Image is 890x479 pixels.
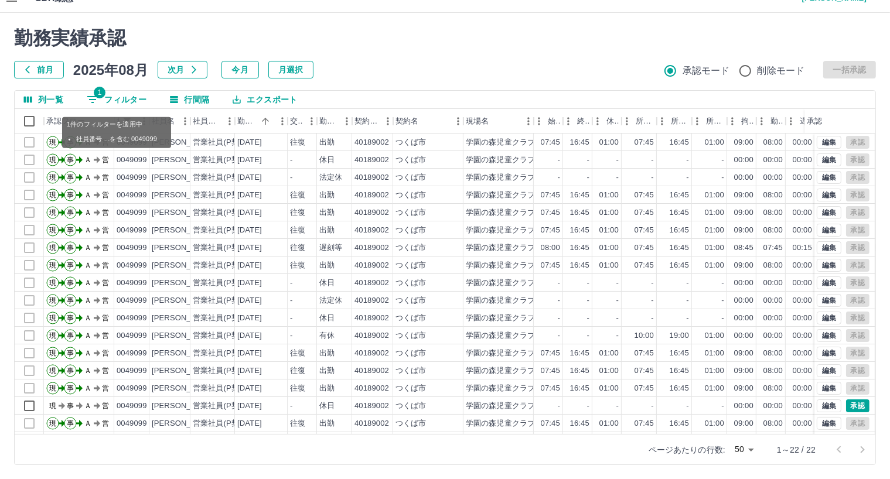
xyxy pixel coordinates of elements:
[793,207,812,218] div: 00:00
[616,155,619,166] div: -
[705,242,724,254] div: 01:00
[84,279,91,287] text: Ａ
[84,226,91,234] text: Ａ
[176,112,194,130] button: メニュー
[670,242,689,254] div: 16:45
[193,313,250,324] div: 営業社員(P契約)
[734,137,753,148] div: 09:00
[67,119,166,143] div: 1件のフィルターを適用中
[237,207,262,218] div: [DATE]
[635,190,654,201] div: 07:45
[793,260,812,271] div: 00:00
[152,278,216,289] div: [PERSON_NAME]
[587,155,589,166] div: -
[734,172,753,183] div: 00:00
[599,137,619,148] div: 01:00
[193,137,250,148] div: 営業社員(P契約)
[687,278,689,289] div: -
[354,172,389,183] div: 40189002
[466,190,535,201] div: 学園の森児童クラブ
[223,91,306,108] button: エクスポート
[290,109,303,134] div: 交通費
[67,173,74,182] text: 事
[558,155,560,166] div: -
[817,206,841,219] button: 編集
[706,109,725,134] div: 所定休憩
[793,172,812,183] div: 00:00
[193,190,250,201] div: 営業社員(P契約)
[683,64,730,78] span: 承認モード
[722,295,724,306] div: -
[687,172,689,183] div: -
[466,137,535,148] div: 学園の森児童クラブ
[395,278,427,289] div: つくば市
[84,156,91,164] text: Ａ
[290,260,305,271] div: 往復
[49,279,56,287] text: 現
[354,242,389,254] div: 40189002
[817,364,841,377] button: 編集
[290,190,305,201] div: 往復
[268,61,313,78] button: 月選択
[84,208,91,217] text: Ａ
[817,259,841,272] button: 編集
[616,295,619,306] div: -
[290,242,305,254] div: 往復
[193,207,250,218] div: 営業社員(P契約)
[193,278,250,289] div: 営業社員(P契約)
[520,112,537,130] button: メニュー
[152,295,216,306] div: [PERSON_NAME]
[319,242,342,254] div: 遅刻等
[237,190,262,201] div: [DATE]
[616,172,619,183] div: -
[152,137,216,148] div: [PERSON_NAME]
[800,109,813,134] div: 遅刻等
[102,191,109,199] text: 営
[237,260,262,271] div: [DATE]
[463,109,534,134] div: 現場名
[577,109,590,134] div: 終業
[14,27,876,49] h2: 勤務実績承認
[817,276,841,289] button: 編集
[237,172,262,183] div: [DATE]
[570,137,589,148] div: 16:45
[152,190,216,201] div: [PERSON_NAME]
[817,136,841,149] button: 編集
[49,244,56,252] text: 現
[652,295,654,306] div: -
[49,156,56,164] text: 現
[317,109,352,134] div: 勤務区分
[635,260,654,271] div: 07:45
[817,329,841,342] button: 編集
[221,61,259,78] button: 今月
[235,109,288,134] div: 勤務日
[705,225,724,236] div: 01:00
[319,278,335,289] div: 休日
[102,208,109,217] text: 営
[94,87,105,98] span: 1
[117,313,147,324] div: 0049099
[117,278,147,289] div: 0049099
[541,137,560,148] div: 07:45
[587,295,589,306] div: -
[756,109,786,134] div: 勤務
[592,109,622,134] div: 休憩
[354,295,389,306] div: 40189002
[734,242,753,254] div: 08:45
[548,109,561,134] div: 始業
[606,109,619,134] div: 休憩
[161,91,219,108] button: 行間隔
[354,155,389,166] div: 40189002
[846,399,869,412] button: 承認
[49,191,56,199] text: 現
[237,313,262,324] div: [DATE]
[354,207,389,218] div: 40189002
[636,109,654,134] div: 所定開始
[274,112,291,130] button: メニュー
[587,172,589,183] div: -
[671,109,690,134] div: 所定終業
[152,155,216,166] div: [PERSON_NAME]
[73,61,148,78] h5: 2025年08月
[741,109,754,134] div: 拘束
[152,207,216,218] div: [PERSON_NAME]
